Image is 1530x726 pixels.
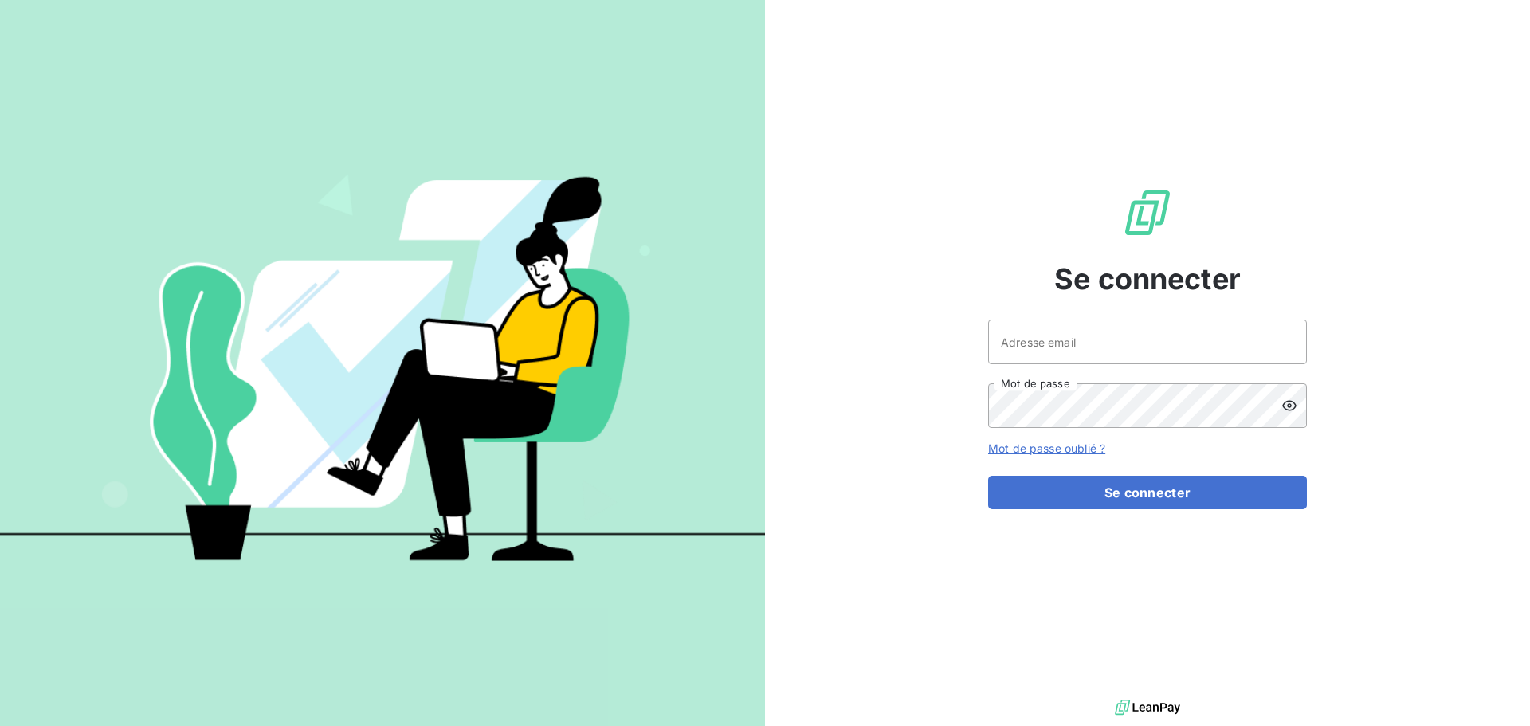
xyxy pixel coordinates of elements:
img: Logo LeanPay [1122,187,1173,238]
img: logo [1115,696,1180,720]
input: placeholder [988,320,1307,364]
span: Se connecter [1054,257,1241,300]
button: Se connecter [988,476,1307,509]
a: Mot de passe oublié ? [988,441,1105,455]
